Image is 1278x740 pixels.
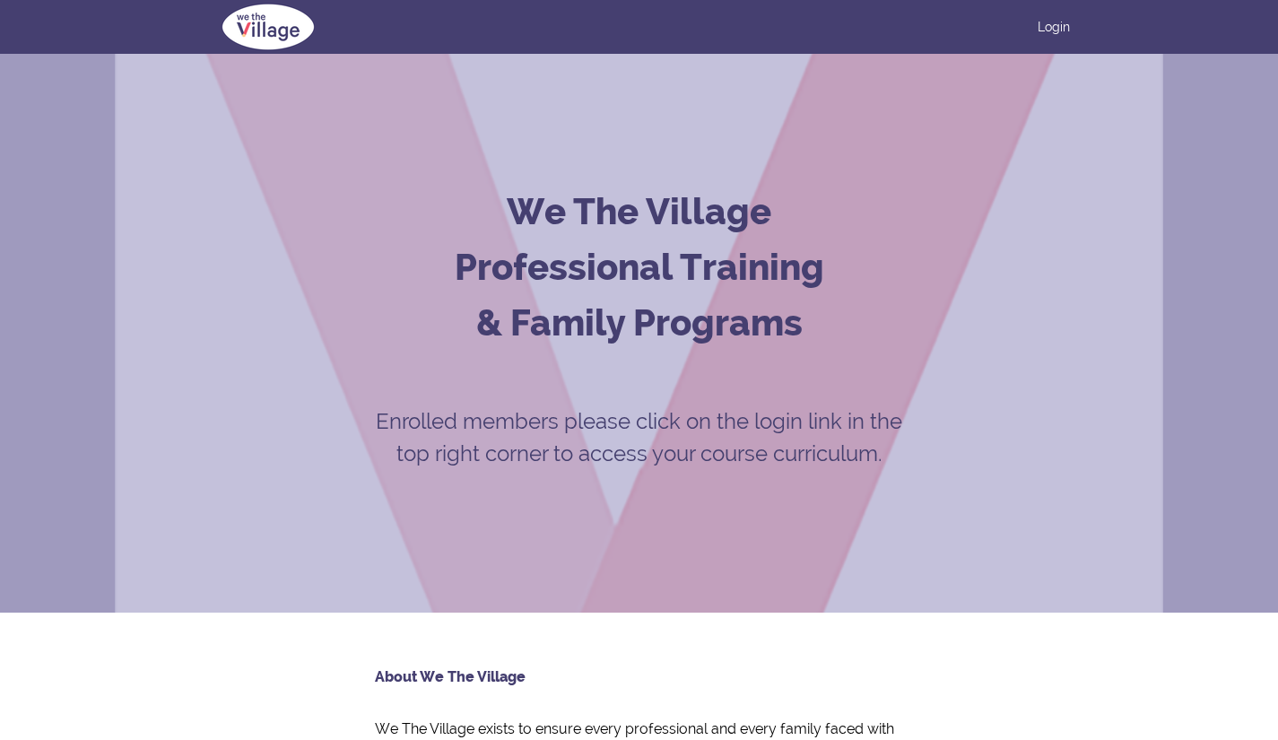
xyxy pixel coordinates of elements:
[507,190,771,232] strong: We The Village
[455,246,824,288] strong: Professional Training
[1038,18,1070,36] a: Login
[476,301,803,344] strong: & Family Programs
[376,408,902,466] span: Enrolled members please click on the login link in the top right corner to access your course cur...
[375,668,526,685] strong: About We The Village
